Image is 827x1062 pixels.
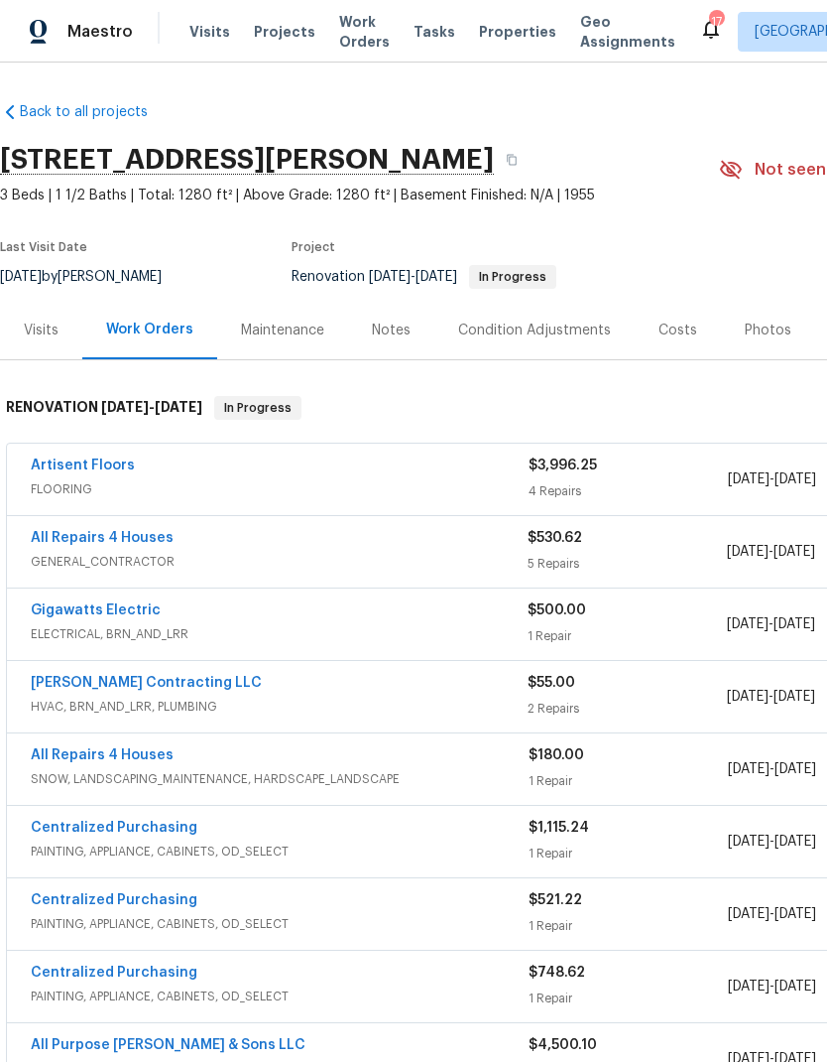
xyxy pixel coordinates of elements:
span: - [728,759,816,779]
div: Costs [658,321,697,340]
span: [DATE] [727,690,768,704]
div: 5 Repairs [528,554,726,574]
span: - [369,270,457,284]
span: - [101,400,202,414]
div: 1 Repair [529,844,728,863]
a: Gigawatts Electric [31,603,161,617]
span: $530.62 [528,531,582,545]
span: [DATE] [101,400,149,414]
span: [DATE] [774,472,816,486]
span: $3,996.25 [529,459,597,472]
span: [DATE] [727,545,768,559]
button: Copy Address [494,142,530,178]
span: SNOW, LANDSCAPING_MAINTENANCE, HARDSCAPE_LANDSCAPE [31,769,529,789]
div: 4 Repairs [529,481,728,501]
div: Condition Adjustments [458,321,611,340]
div: 1 Repair [529,989,728,1008]
span: [DATE] [774,762,816,776]
a: All Repairs 4 Houses [31,748,174,762]
span: [DATE] [774,907,816,921]
span: Renovation [292,270,556,284]
span: - [727,687,815,707]
span: [DATE] [774,980,816,994]
div: Maintenance [241,321,324,340]
span: [DATE] [727,617,768,631]
h6: RENOVATION [6,396,202,420]
span: [DATE] [728,472,769,486]
span: - [728,904,816,924]
span: FLOORING [31,479,529,499]
span: [DATE] [773,690,815,704]
a: Centralized Purchasing [31,821,197,835]
div: Work Orders [106,320,193,339]
span: [DATE] [728,762,769,776]
div: 1 Repair [529,916,728,936]
div: Visits [24,321,59,340]
span: GENERAL_CONTRACTOR [31,552,528,572]
span: $55.00 [528,676,575,690]
div: 1 Repair [528,626,726,646]
span: - [728,832,816,852]
span: $1,115.24 [529,821,589,835]
span: Work Orders [339,12,390,52]
span: - [728,469,816,489]
span: [DATE] [728,835,769,849]
a: All Purpose [PERSON_NAME] & Sons LLC [31,1038,305,1052]
div: 2 Repairs [528,699,726,719]
span: In Progress [216,398,299,418]
span: PAINTING, APPLIANCE, CABINETS, OD_SELECT [31,987,529,1006]
span: $4,500.10 [529,1038,597,1052]
span: Properties [479,22,556,42]
div: Notes [372,321,411,340]
span: Geo Assignments [580,12,675,52]
span: Project [292,241,335,253]
span: PAINTING, APPLIANCE, CABINETS, OD_SELECT [31,914,529,934]
span: - [727,542,815,562]
span: [DATE] [369,270,411,284]
span: $500.00 [528,603,586,617]
div: 1 Repair [529,771,728,791]
span: ELECTRICAL, BRN_AND_LRR [31,624,528,644]
a: Artisent Floors [31,459,135,472]
span: [DATE] [415,270,457,284]
span: Tasks [413,25,455,39]
div: Photos [745,321,791,340]
span: Visits [189,22,230,42]
span: In Progress [471,271,554,283]
span: - [728,977,816,996]
span: [DATE] [774,835,816,849]
a: [PERSON_NAME] Contracting LLC [31,676,262,690]
span: [DATE] [773,617,815,631]
a: Centralized Purchasing [31,893,197,907]
span: - [727,614,815,634]
span: $521.22 [529,893,582,907]
span: $180.00 [529,748,584,762]
span: Maestro [67,22,133,42]
span: $748.62 [529,966,585,980]
span: [DATE] [728,907,769,921]
span: [DATE] [155,400,202,414]
a: Centralized Purchasing [31,966,197,980]
a: All Repairs 4 Houses [31,531,174,545]
span: Projects [254,22,315,42]
span: [DATE] [728,980,769,994]
span: PAINTING, APPLIANCE, CABINETS, OD_SELECT [31,842,529,862]
div: 17 [709,12,723,32]
span: [DATE] [773,545,815,559]
span: HVAC, BRN_AND_LRR, PLUMBING [31,697,528,717]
